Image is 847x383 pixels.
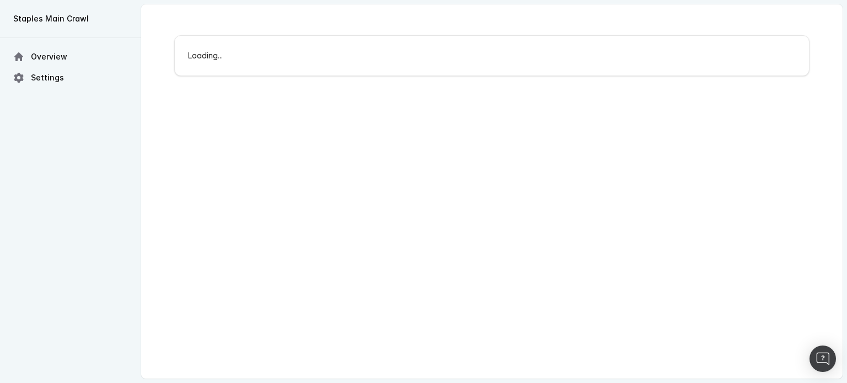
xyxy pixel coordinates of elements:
a: Overview [9,47,132,67]
span: Overview [31,51,67,62]
span: Staples Main Crawl [13,13,89,24]
a: Settings [9,68,132,88]
button: Staples Main Crawl [9,9,132,29]
span: Settings [31,72,64,83]
div: Loading ... [175,49,809,62]
div: Open Intercom Messenger [810,346,836,372]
